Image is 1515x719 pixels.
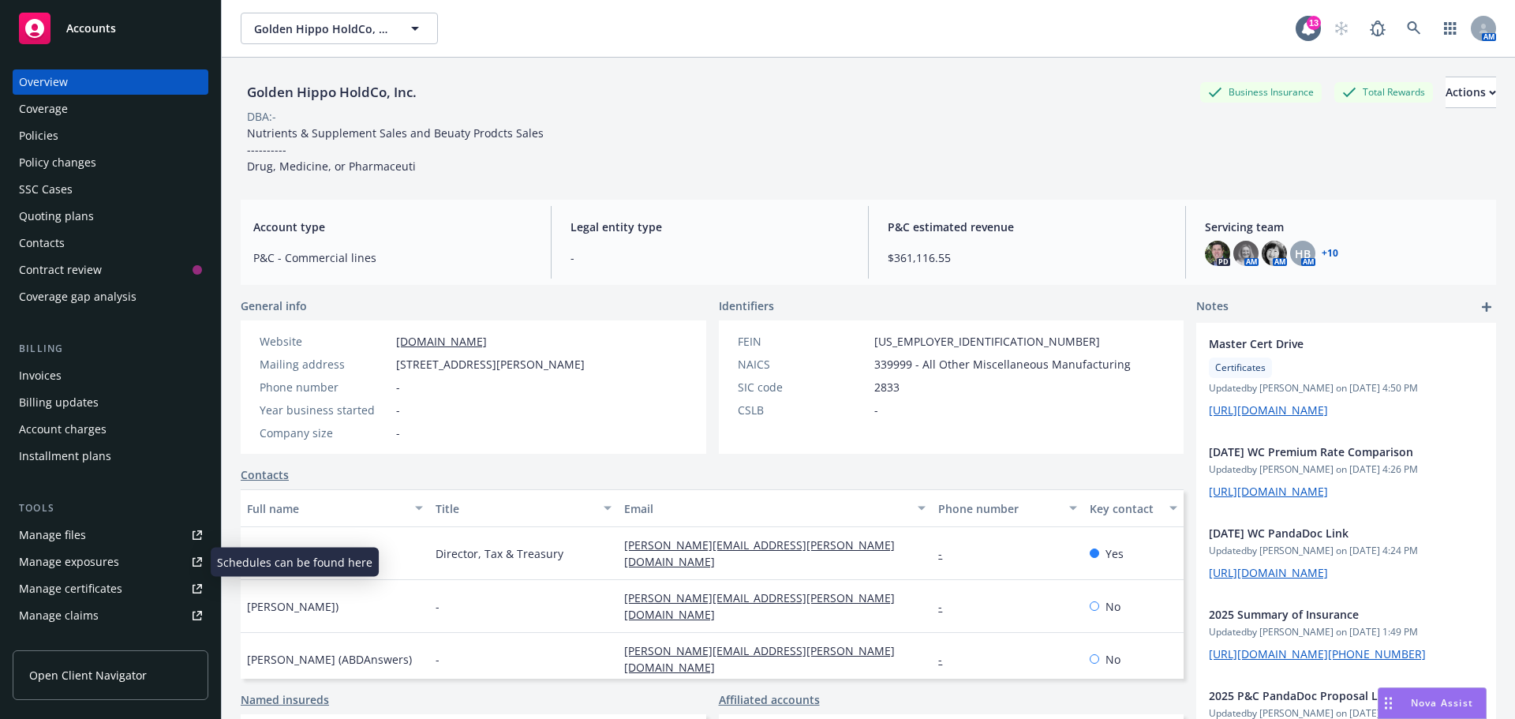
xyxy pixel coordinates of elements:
[13,230,208,256] a: Contacts
[19,96,68,122] div: Coverage
[13,69,208,95] a: Overview
[874,333,1100,350] span: [US_EMPLOYER_IDENTIFICATION_NUMBER]
[1378,688,1398,718] div: Drag to move
[241,691,329,708] a: Named insureds
[1209,462,1483,477] span: Updated by [PERSON_NAME] on [DATE] 4:26 PM
[13,150,208,175] a: Policy changes
[719,298,774,314] span: Identifiers
[13,500,208,516] div: Tools
[13,6,208,51] a: Accounts
[247,108,276,125] div: DBA: -
[253,249,532,266] span: P&C - Commercial lines
[1205,241,1230,266] img: photo
[1209,484,1328,499] a: [URL][DOMAIN_NAME]
[66,22,116,35] span: Accounts
[429,489,618,527] button: Title
[1196,298,1229,316] span: Notes
[938,599,955,614] a: -
[241,466,289,483] a: Contacts
[396,356,585,373] span: [STREET_ADDRESS][PERSON_NAME]
[1196,512,1496,594] div: [DATE] WC PandaDoc LinkUpdatedby [PERSON_NAME] on [DATE] 4:24 PM[URL][DOMAIN_NAME]
[29,667,147,683] span: Open Client Navigator
[19,69,68,95] div: Overview
[436,651,440,668] span: -
[1090,500,1160,517] div: Key contact
[1295,245,1311,262] span: HB
[247,598,339,615] span: [PERSON_NAME])
[1209,381,1483,395] span: Updated by [PERSON_NAME] on [DATE] 4:50 PM
[13,549,208,575] a: Manage exposures
[1209,544,1483,558] span: Updated by [PERSON_NAME] on [DATE] 4:24 PM
[1105,545,1124,562] span: Yes
[624,500,908,517] div: Email
[241,82,423,103] div: Golden Hippo HoldCo, Inc.
[1233,241,1259,266] img: photo
[247,545,335,562] span: [PERSON_NAME]
[13,341,208,357] div: Billing
[1307,16,1321,30] div: 13
[1209,525,1442,541] span: [DATE] WC PandaDoc Link
[1411,696,1473,710] span: Nova Assist
[1196,431,1496,512] div: [DATE] WC Premium Rate ComparisonUpdatedby [PERSON_NAME] on [DATE] 4:26 PM[URL][DOMAIN_NAME]
[624,590,895,622] a: [PERSON_NAME][EMAIL_ADDRESS][PERSON_NAME][DOMAIN_NAME]
[13,177,208,202] a: SSC Cases
[738,379,868,395] div: SIC code
[932,489,1083,527] button: Phone number
[260,402,390,418] div: Year business started
[19,204,94,229] div: Quoting plans
[1215,361,1266,375] span: Certificates
[19,177,73,202] div: SSC Cases
[1196,594,1496,675] div: 2025 Summary of InsuranceUpdatedby [PERSON_NAME] on [DATE] 1:49 PM[URL][DOMAIN_NAME][PHONE_NUMBER]
[570,219,849,235] span: Legal entity type
[247,651,412,668] span: [PERSON_NAME] (ABDAnswers)
[1209,625,1483,639] span: Updated by [PERSON_NAME] on [DATE] 1:49 PM
[396,425,400,441] span: -
[1209,565,1328,580] a: [URL][DOMAIN_NAME]
[13,417,208,442] a: Account charges
[253,219,532,235] span: Account type
[13,204,208,229] a: Quoting plans
[241,13,438,44] button: Golden Hippo HoldCo, Inc.
[1262,241,1287,266] img: photo
[738,356,868,373] div: NAICS
[19,150,96,175] div: Policy changes
[888,219,1166,235] span: P&C estimated revenue
[19,390,99,415] div: Billing updates
[260,333,390,350] div: Website
[13,284,208,309] a: Coverage gap analysis
[1446,77,1496,108] button: Actions
[618,489,932,527] button: Email
[938,546,955,561] a: -
[1477,298,1496,316] a: add
[1326,13,1357,44] a: Start snowing
[1105,598,1120,615] span: No
[260,425,390,441] div: Company size
[874,402,878,418] span: -
[1196,323,1496,431] div: Master Cert DriveCertificatesUpdatedby [PERSON_NAME] on [DATE] 4:50 PM[URL][DOMAIN_NAME]
[396,334,487,349] a: [DOMAIN_NAME]
[1105,651,1120,668] span: No
[396,402,400,418] span: -
[1209,606,1442,623] span: 2025 Summary of Insurance
[19,363,62,388] div: Invoices
[1209,646,1426,661] a: [URL][DOMAIN_NAME][PHONE_NUMBER]
[1209,687,1442,704] span: 2025 P&C PandaDoc Proposal Link
[1378,687,1487,719] button: Nova Assist
[247,500,406,517] div: Full name
[1200,82,1322,102] div: Business Insurance
[19,123,58,148] div: Policies
[1209,444,1442,460] span: [DATE] WC Premium Rate Comparison
[13,603,208,628] a: Manage claims
[13,123,208,148] a: Policies
[1322,249,1338,258] a: +10
[19,522,86,548] div: Manage files
[938,652,955,667] a: -
[19,417,107,442] div: Account charges
[13,576,208,601] a: Manage certificates
[13,96,208,122] a: Coverage
[738,333,868,350] div: FEIN
[396,379,400,395] span: -
[13,257,208,283] a: Contract review
[241,298,307,314] span: General info
[874,379,900,395] span: 2833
